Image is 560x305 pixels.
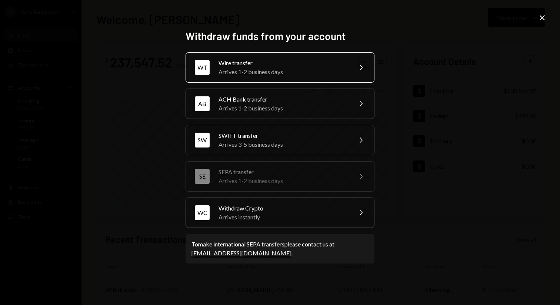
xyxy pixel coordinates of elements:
div: Arrives 1-2 business days [219,176,347,185]
button: SWSWIFT transferArrives 3-5 business days [186,125,374,155]
a: [EMAIL_ADDRESS][DOMAIN_NAME] [191,249,291,257]
div: SEPA transfer [219,168,347,176]
div: SE [195,169,210,184]
div: ACH Bank transfer [219,95,347,104]
div: SWIFT transfer [219,131,347,140]
button: ABACH Bank transferArrives 1-2 business days [186,89,374,119]
div: Arrives 1-2 business days [219,67,347,76]
button: SESEPA transferArrives 1-2 business days [186,161,374,192]
div: Wire transfer [219,59,347,67]
div: SW [195,133,210,147]
button: WCWithdraw CryptoArrives instantly [186,198,374,228]
div: Withdraw Crypto [219,204,347,213]
div: WC [195,205,210,220]
div: Arrives 3-5 business days [219,140,347,149]
div: AB [195,96,210,111]
div: Arrives 1-2 business days [219,104,347,113]
div: WT [195,60,210,75]
button: WTWire transferArrives 1-2 business days [186,52,374,83]
div: Arrives instantly [219,213,347,222]
h2: Withdraw funds from your account [186,29,374,43]
div: To make international SEPA transfers please contact us at . [191,240,369,258]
